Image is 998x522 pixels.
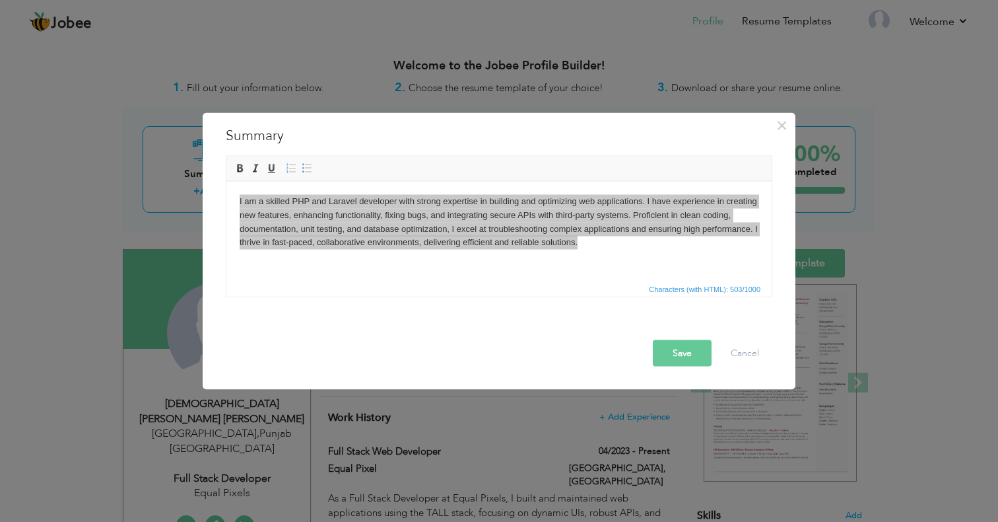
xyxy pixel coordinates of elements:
[232,161,247,176] a: Bold
[646,283,764,295] div: Statistics
[284,161,298,176] a: Insert/Remove Numbered List
[226,126,772,146] h3: Summary
[771,115,792,136] button: Close
[646,283,763,295] span: Characters (with HTML): 503/1000
[264,161,279,176] a: Underline
[226,182,772,281] iframe: Rich Text Editor, summaryEditor
[653,340,712,367] button: Save
[776,114,787,137] span: ×
[717,340,772,367] button: Cancel
[248,161,263,176] a: Italic
[300,161,314,176] a: Insert/Remove Bulleted List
